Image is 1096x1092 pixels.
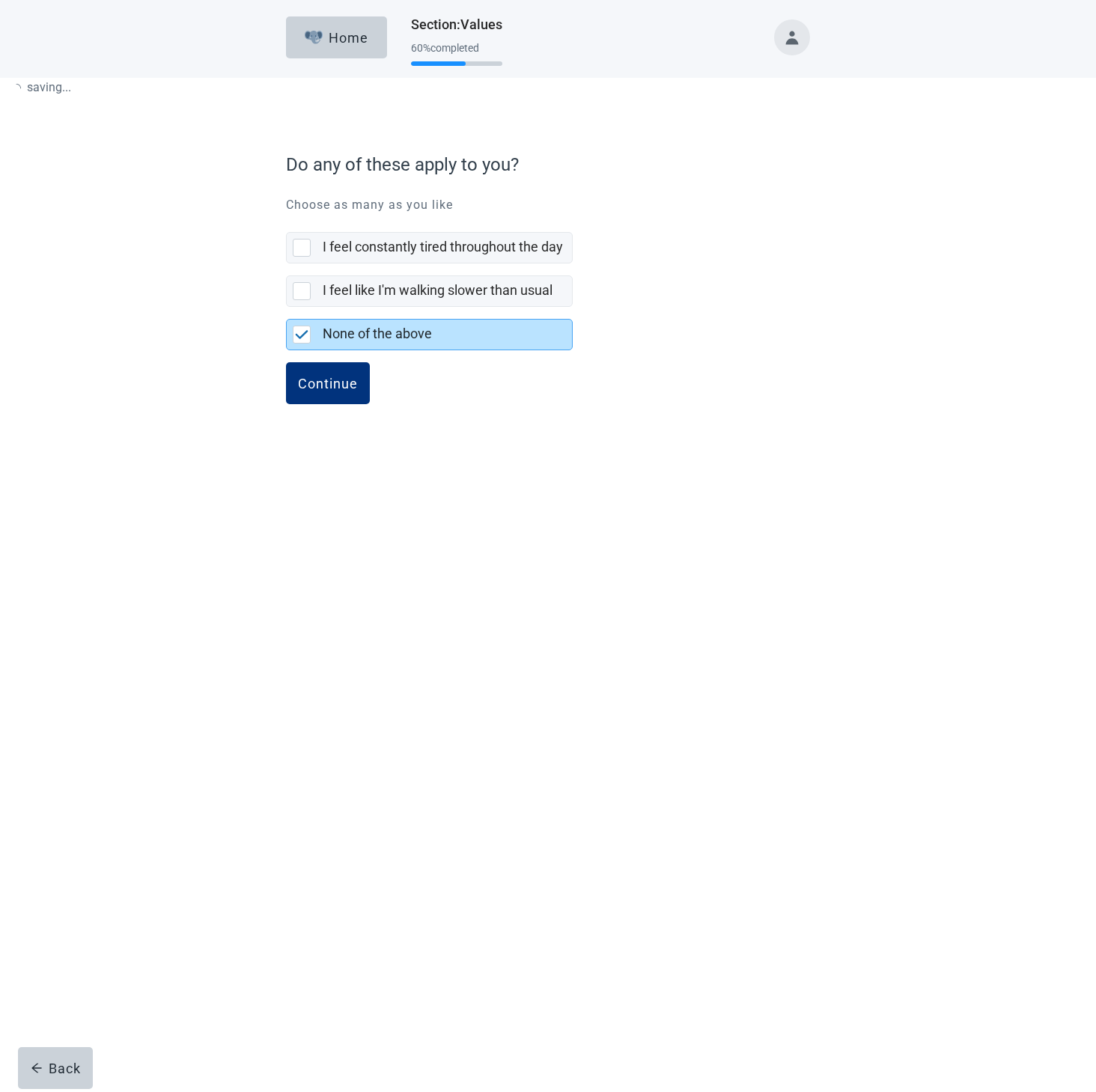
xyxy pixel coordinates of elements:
[286,362,370,404] button: Continue
[323,239,563,254] label: I feel constantly tired throughout the day
[286,275,573,307] div: I feel like I'm walking slower than usual, checkbox, not selected
[286,16,387,58] button: ElephantHome
[411,36,502,73] div: Progress section
[305,31,323,44] img: Elephant
[411,14,502,35] h1: Section : Values
[286,196,810,214] p: Choose as many as you like
[31,1061,81,1076] div: Back
[10,82,22,94] span: loading
[31,1062,43,1074] span: arrow-left
[286,319,573,350] div: None of the above, checkbox, selected
[411,42,502,54] div: 60 % completed
[286,151,803,178] label: Do any of these apply to you?
[286,232,573,263] div: I feel constantly tired throughout the day, checkbox, not selected
[305,30,369,45] div: Home
[774,19,810,55] button: Toggle account menu
[18,1047,93,1089] button: arrow-leftBack
[12,78,71,97] p: saving ...
[323,326,432,341] label: None of the above
[323,282,552,298] label: I feel like I'm walking slower than usual
[298,376,358,391] div: Continue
